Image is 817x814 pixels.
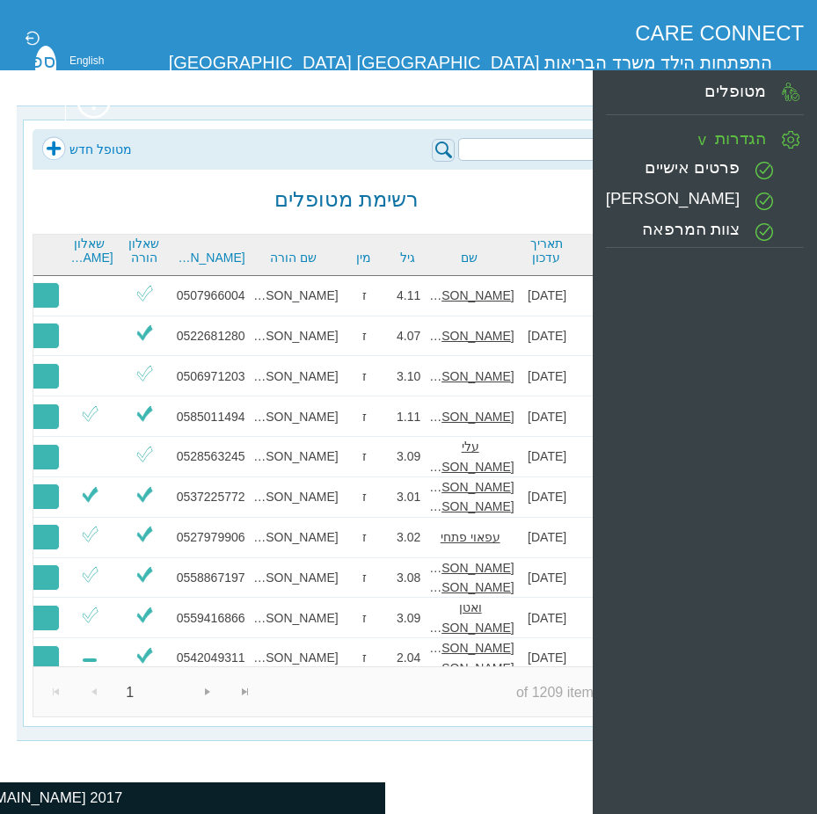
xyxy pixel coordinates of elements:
[113,673,185,710] span: 1
[171,316,251,357] td: 0522681280
[251,356,339,396] td: [PERSON_NAME]
[391,477,427,518] td: 3.01
[412,410,514,424] u: [PERSON_NAME]
[339,558,391,599] td: ז
[171,396,251,437] td: 0585011494
[171,598,251,638] td: 0559416866
[171,518,251,558] td: 0527979906
[391,598,427,638] td: 3.09
[251,558,339,599] td: [PERSON_NAME]
[412,288,514,302] u: [PERSON_NAME]
[35,46,56,85] div: ספ
[606,189,740,207] label: [PERSON_NAME]
[134,604,156,626] img: ViV.png
[645,158,740,177] label: פרטים אישיים
[704,82,766,100] label: מטופלים
[580,638,660,679] td: מעקב - תקשורת
[251,638,339,679] td: [PERSON_NAME]
[122,236,166,265] a: שאלון הורה
[391,518,427,558] td: 3.02
[584,251,654,265] a: נושא
[395,251,421,265] a: גיל
[391,316,427,357] td: 4.07
[65,236,113,265] a: שאלון [PERSON_NAME]
[339,316,391,357] td: ז
[77,673,113,709] a: Go to the previous page
[412,369,514,383] u: [PERSON_NAME]
[342,251,386,265] a: מין
[228,673,264,709] a: Go to the last page
[339,276,391,316] td: ז
[580,356,660,396] td: אבחון - תקשורת
[391,276,427,316] td: 4.11
[175,251,245,265] a: [PERSON_NAME]
[41,136,132,163] a: מטופל חדש
[251,477,339,518] td: [PERSON_NAME]
[391,558,427,599] td: 3.08
[254,251,333,265] a: שם הורה
[171,276,251,316] td: 0507966004
[339,477,391,518] td: ז
[514,558,580,599] td: [DATE]
[141,46,772,79] div: התפתחות הילד משרד הבריאות [GEOGRAPHIC_DATA] [GEOGRAPHIC_DATA]
[412,440,514,473] u: עלי [PERSON_NAME]
[580,396,660,437] td: אבחון - תקשורת
[126,92,155,97] div: עברית
[69,59,104,63] div: English
[580,598,660,638] td: אבחון - תקשורת
[755,162,773,179] img: vCircleGIcon.png
[432,139,455,162] img: searchPIcn.png
[498,673,660,710] span: 1 - 20 of 1209 items
[274,187,419,212] h2: רשימת מטופלים
[514,276,580,316] td: [DATE]
[134,483,156,505] img: ViV.png
[134,644,156,666] img: ViV.png
[251,316,339,357] td: [PERSON_NAME]
[391,356,427,396] td: 3.10
[580,316,660,357] td: מעקב - תקשורת
[412,561,514,594] u: [PERSON_NAME] [PERSON_NAME]
[38,673,74,709] a: Go to the first page
[391,396,427,437] td: 1.11
[171,437,251,477] td: 0528563245
[441,530,500,544] u: עפאוי פתחי
[782,131,799,149] img: SettingGIcon.png
[514,316,580,357] td: [DATE]
[251,276,339,316] td: [PERSON_NAME]
[755,193,773,210] img: vCircleGIcon.png
[412,480,514,513] u: [PERSON_NAME] [PERSON_NAME]
[251,396,339,437] td: [PERSON_NAME]
[580,518,660,558] td: אבחון - תקשורת
[134,322,156,344] img: ViV.png
[79,483,101,505] img: ViV.png
[514,638,580,679] td: [DATE]
[134,523,156,545] img: ViV.png
[171,356,251,396] td: 0506971203
[339,437,391,477] td: ז
[251,598,339,638] td: [PERSON_NAME]
[514,477,580,518] td: [DATE]
[79,523,101,545] img: ViO.png
[171,558,251,599] td: 0558867197
[339,638,391,679] td: ז
[189,673,225,709] a: Go to the next page
[134,443,156,465] img: ViO.png
[642,220,740,238] label: צוות המרפאה
[79,563,101,585] img: ViO.png
[782,83,799,101] img: PatientGIcon.png
[580,477,660,518] td: אבחון - התפתחות
[430,251,509,265] a: שם
[391,437,427,477] td: 3.09
[391,638,427,679] td: 2.04
[715,129,766,148] label: הגדרות
[580,437,660,477] td: אבחון - תקשורת
[514,518,580,558] td: [DATE]
[339,356,391,396] td: ז
[514,437,580,477] td: [DATE]
[171,638,251,679] td: 0542049311
[514,356,580,396] td: [DATE]
[514,598,580,638] td: [DATE]
[635,21,804,46] div: CARE CONNECT
[134,403,156,425] img: ViV.png
[134,563,156,585] img: ViV.png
